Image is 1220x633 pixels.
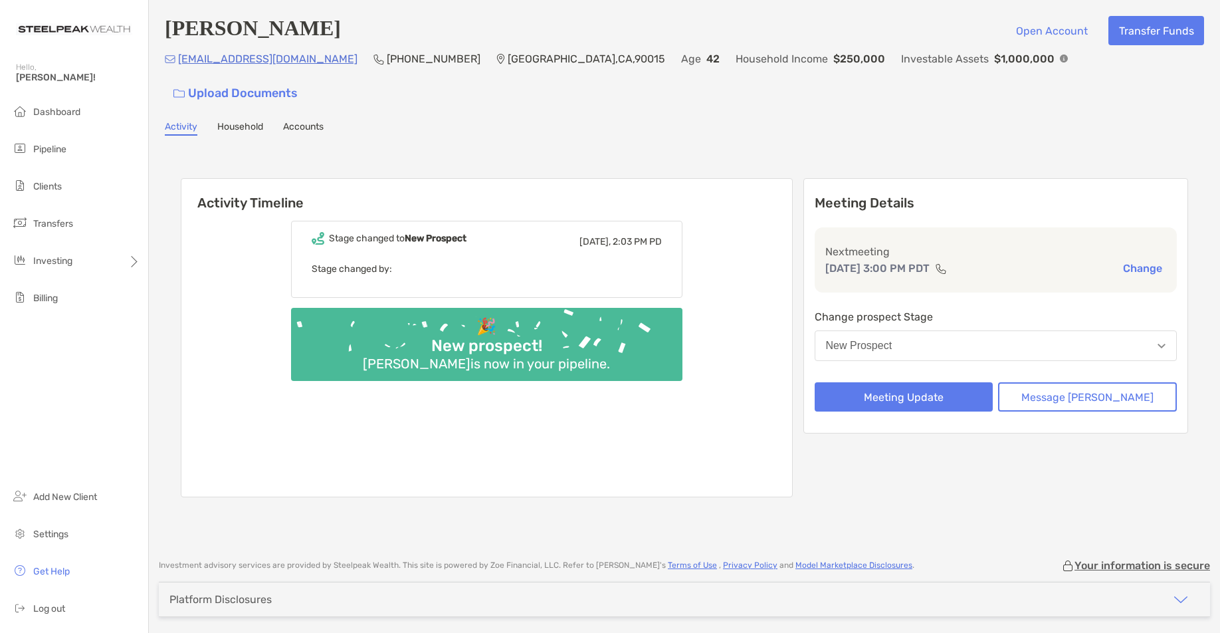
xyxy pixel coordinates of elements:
img: transfers icon [12,215,28,231]
p: [DATE] 3:00 PM PDT [825,260,930,277]
button: Message [PERSON_NAME] [998,382,1177,412]
a: Upload Documents [165,79,306,108]
button: New Prospect [815,330,1177,361]
button: Open Account [1005,16,1098,45]
a: Terms of Use [668,561,717,570]
p: $1,000,000 [994,51,1055,67]
p: [EMAIL_ADDRESS][DOMAIN_NAME] [178,51,357,67]
p: [GEOGRAPHIC_DATA] , CA , 90015 [508,51,665,67]
a: Privacy Policy [723,561,777,570]
img: icon arrow [1173,592,1189,608]
button: Meeting Update [815,382,993,412]
p: Household Income [736,51,828,67]
p: [PHONE_NUMBER] [387,51,480,67]
div: 🎉 [471,317,502,336]
img: Zoe Logo [16,5,132,53]
span: Dashboard [33,106,80,118]
a: Model Marketplace Disclosures [795,561,912,570]
p: Stage changed by: [312,261,662,277]
span: Add New Client [33,491,97,503]
button: Transfer Funds [1108,16,1204,45]
img: investing icon [12,252,28,268]
p: 42 [706,51,720,67]
div: [PERSON_NAME] is now in your pipeline. [357,356,615,372]
img: logout icon [12,600,28,616]
a: Household [217,121,263,136]
a: Activity [165,121,197,136]
button: Change [1119,261,1166,275]
span: [PERSON_NAME]! [16,72,140,83]
span: Billing [33,293,58,304]
span: Clients [33,181,62,192]
img: billing icon [12,289,28,305]
span: 2:03 PM PD [613,236,662,247]
img: Confetti [291,308,682,370]
img: clients icon [12,178,28,193]
span: Investing [33,255,72,267]
div: New prospect! [426,336,548,356]
span: Log out [33,603,65,614]
span: Get Help [33,566,70,577]
img: Location Icon [496,54,505,64]
div: Platform Disclosures [169,593,272,606]
h4: [PERSON_NAME] [165,16,341,45]
img: Event icon [312,232,324,245]
img: settings icon [12,525,28,541]
img: button icon [173,89,185,98]
p: Your information is secure [1074,559,1210,572]
p: Change prospect Stage [815,309,1177,325]
a: Accounts [283,121,324,136]
span: Settings [33,529,68,540]
span: [DATE], [579,236,611,247]
img: Open dropdown arrow [1158,344,1166,348]
p: Next meeting [825,243,1167,260]
p: Meeting Details [815,195,1177,211]
img: dashboard icon [12,103,28,119]
p: Age [681,51,701,67]
img: communication type [935,263,947,274]
img: add_new_client icon [12,488,28,504]
b: New Prospect [405,233,466,244]
h6: Activity Timeline [181,179,792,211]
img: get-help icon [12,563,28,578]
div: New Prospect [826,340,892,352]
img: pipeline icon [12,140,28,156]
span: Transfers [33,218,73,229]
p: Investment advisory services are provided by Steelpeak Wealth . This site is powered by Zoe Finan... [159,561,914,570]
img: Info Icon [1060,55,1068,63]
p: $250,000 [833,51,885,67]
span: Pipeline [33,144,66,155]
div: Stage changed to [329,233,466,244]
img: Phone Icon [373,54,384,64]
p: Investable Assets [901,51,989,67]
img: Email Icon [165,55,175,63]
